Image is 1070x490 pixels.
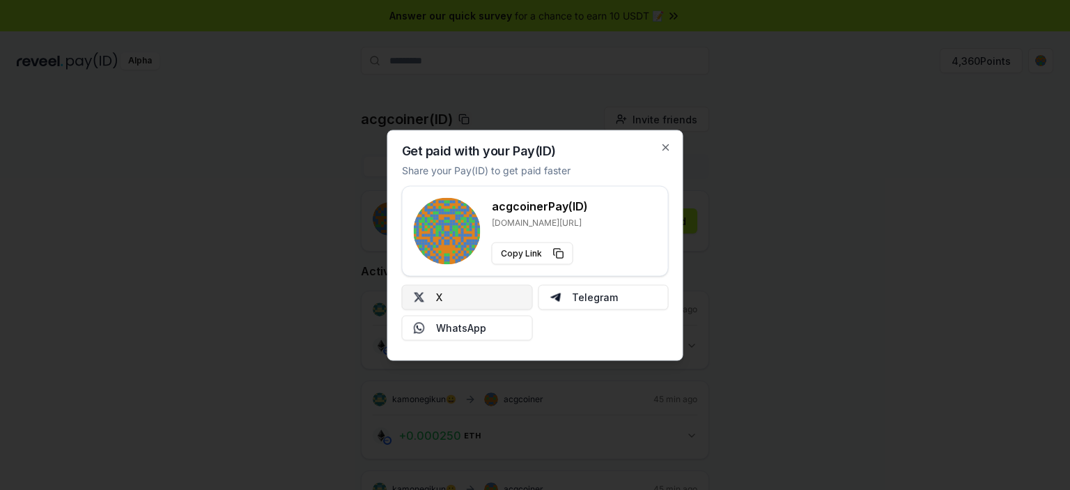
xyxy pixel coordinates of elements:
button: WhatsApp [402,315,533,340]
button: X [402,284,533,309]
p: [DOMAIN_NAME][URL] [492,217,588,228]
img: Telegram [550,291,561,303]
p: Share your Pay(ID) to get paid faster [402,162,571,177]
img: Whatsapp [414,322,425,333]
img: X [414,291,425,303]
h3: acgcoiner Pay(ID) [492,197,588,214]
button: Copy Link [492,242,573,264]
button: Telegram [538,284,669,309]
h2: Get paid with your Pay(ID) [402,144,556,157]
